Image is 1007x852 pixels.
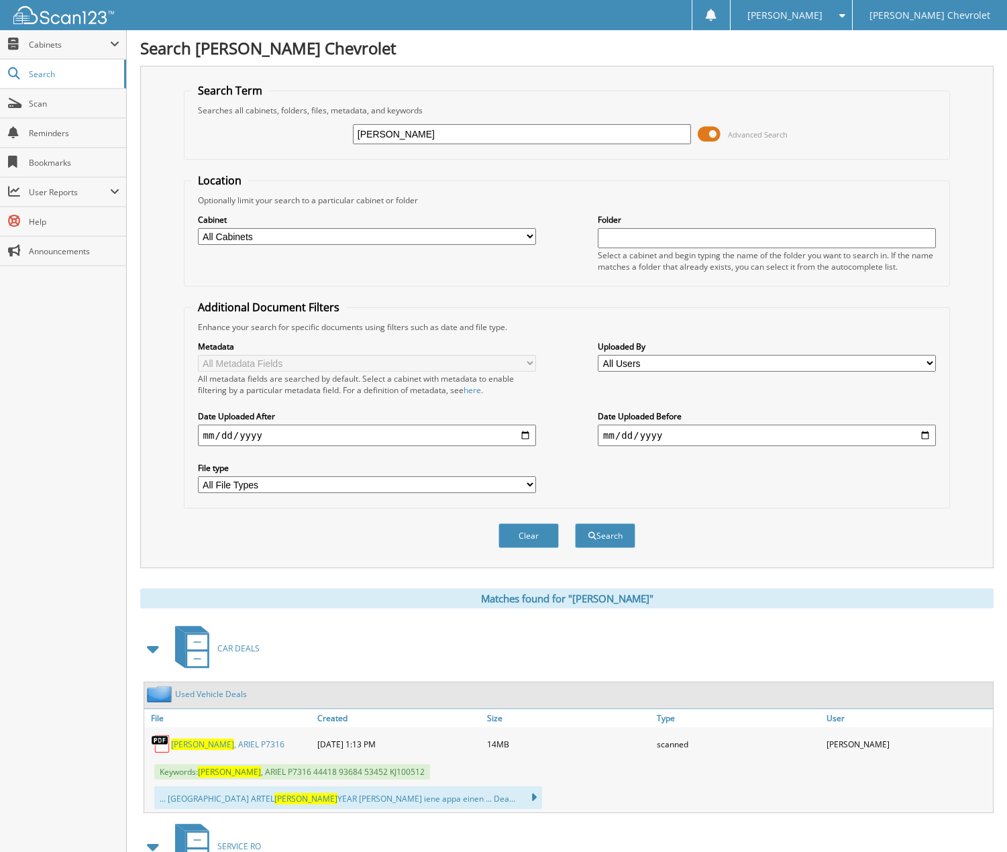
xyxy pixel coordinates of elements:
a: CAR DEALS [167,622,260,675]
label: Cabinet [198,214,536,225]
span: Scan [29,98,119,109]
div: Enhance your search for specific documents using filters such as date and file type. [191,321,943,333]
span: Announcements [29,246,119,257]
label: Date Uploaded After [198,411,536,422]
span: Search [29,68,117,80]
div: All metadata fields are searched by default. Select a cabinet with metadata to enable filtering b... [198,373,536,396]
span: Reminders [29,127,119,139]
div: Matches found for "[PERSON_NAME]" [140,588,994,608]
a: File [144,709,314,727]
img: folder2.png [147,686,175,702]
label: File type [198,462,536,474]
div: Searches all cabinets, folders, files, metadata, and keywords [191,105,943,116]
span: Keywords: , ARIEL P7316 44418 93684 53452 KJ100512 [154,764,430,780]
label: Date Uploaded Before [598,411,936,422]
div: Select a cabinet and begin typing the name of the folder you want to search in. If the name match... [598,250,936,272]
label: Uploaded By [598,341,936,352]
span: [PERSON_NAME] [747,11,823,19]
label: Folder [598,214,936,225]
div: ... [GEOGRAPHIC_DATA] ARTEL YEAR [PERSON_NAME] iene appa einen ... Dea... [154,786,542,809]
a: User [823,709,993,727]
div: [PERSON_NAME] [823,731,993,757]
span: [PERSON_NAME] [171,739,234,750]
div: Optionally limit your search to a particular cabinet or folder [191,195,943,206]
a: [PERSON_NAME], ARIEL P7316 [171,739,284,750]
span: [PERSON_NAME] Chevrolet [869,11,990,19]
div: 14MB [484,731,653,757]
a: Used Vehicle Deals [175,688,247,700]
span: [PERSON_NAME] [274,793,337,804]
span: Cabinets [29,39,110,50]
span: Advanced Search [728,129,788,140]
div: scanned [653,731,823,757]
span: SERVICE RO [217,841,261,852]
span: Help [29,216,119,227]
button: Search [575,523,635,548]
span: User Reports [29,187,110,198]
h1: Search [PERSON_NAME] Chevrolet [140,37,994,59]
div: [DATE] 1:13 PM [314,731,484,757]
a: here [464,384,481,396]
img: PDF.png [151,734,171,754]
label: Metadata [198,341,536,352]
a: Type [653,709,823,727]
legend: Location [191,173,248,188]
span: CAR DEALS [217,643,260,654]
input: end [598,425,936,446]
a: Size [484,709,653,727]
img: scan123-logo-white.svg [13,6,114,24]
legend: Search Term [191,83,269,98]
span: [PERSON_NAME] [198,766,261,778]
button: Clear [498,523,559,548]
input: start [198,425,536,446]
span: Bookmarks [29,157,119,168]
a: Created [314,709,484,727]
legend: Additional Document Filters [191,300,346,315]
